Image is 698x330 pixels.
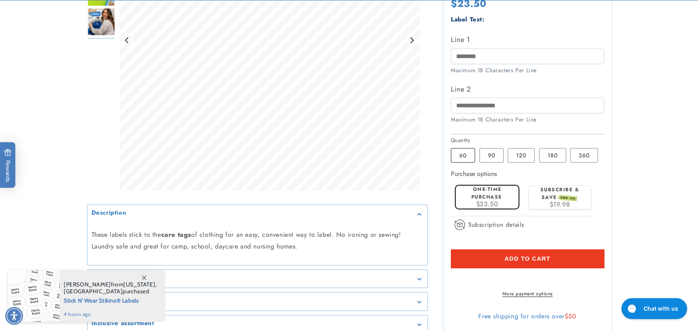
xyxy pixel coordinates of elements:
span: SAVE 15% [559,195,577,201]
label: Line 1 [451,33,604,46]
img: Stick N' Wear® Labels - Label Land [87,8,115,36]
label: 60 [451,148,475,163]
span: Subscription details [468,220,524,230]
span: Stick N' Wear Stikins® Labels [64,295,157,305]
label: Purchase options [451,169,497,178]
span: $23.50 [476,199,498,209]
label: 120 [508,148,535,163]
p: These labels stick to the of clothing for an easy, convenient way to label. No ironing or sewing!... [92,230,423,253]
summary: Details [88,293,427,311]
button: Previous slide [122,35,133,46]
label: Subscribe & save [540,186,579,201]
strong: care tags [161,230,191,240]
label: One-time purchase [471,186,502,201]
div: Maximum 18 Characters Per Line [451,66,604,75]
legend: Quantity [451,136,471,144]
span: Rewards [4,149,12,182]
h2: Inclusive assortment [92,320,154,328]
div: Go to slide 7 [87,37,115,65]
span: from , purchased [64,281,157,295]
img: Stick N' Wear® Labels - Label Land [87,37,115,65]
span: Add to cart [504,255,550,262]
label: Label Text: [451,15,485,24]
span: 4 hours ago [64,311,157,318]
a: More payment options [451,290,604,297]
iframe: Sign Up via Text for Offers [6,265,102,290]
label: 180 [539,148,566,163]
div: Free shipping for orders over [451,312,604,320]
div: Maximum 18 Characters Per Line [451,115,604,124]
span: 50 [568,311,576,321]
summary: Description [88,205,427,223]
span: [US_STATE] [123,281,155,288]
button: Add to cart [451,249,604,268]
h2: Description [92,209,127,217]
summary: Features [88,270,427,288]
button: Next slide [406,35,417,46]
span: [GEOGRAPHIC_DATA] [64,288,123,295]
div: Accessibility Menu [5,307,23,325]
span: $19.98 [550,200,570,209]
label: 90 [479,148,504,163]
iframe: Gorgias live chat messenger [617,295,690,322]
span: $ [565,311,569,321]
div: Go to slide 6 [87,8,115,36]
label: Line 2 [451,83,604,96]
label: 360 [570,148,598,163]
